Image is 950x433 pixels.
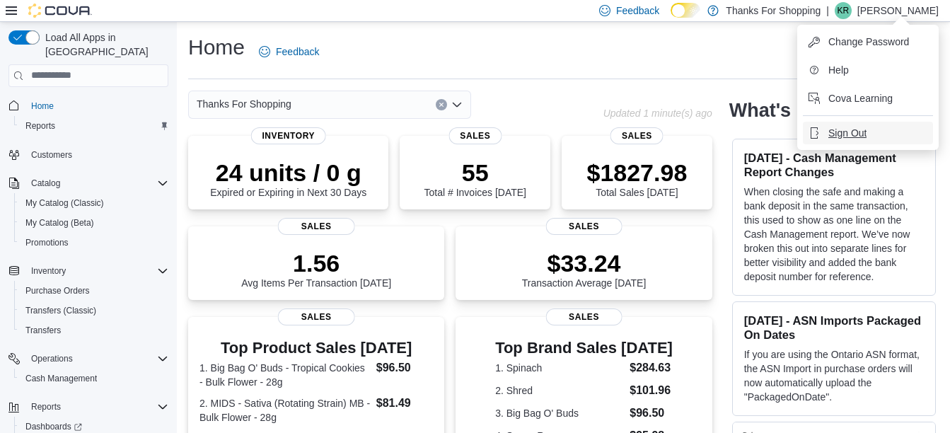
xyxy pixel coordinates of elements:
[197,96,291,112] span: Thanks For Shopping
[726,2,821,19] p: Thanks For Shopping
[522,249,647,289] div: Transaction Average [DATE]
[495,383,624,398] dt: 2. Shred
[199,340,433,357] h3: Top Product Sales [DATE]
[14,193,174,213] button: My Catalog (Classic)
[25,350,79,367] button: Operations
[744,185,924,284] p: When closing the safe and making a bank deposit in the same transaction, this used to show as one...
[253,37,325,66] a: Feedback
[20,214,100,231] a: My Catalog (Beta)
[25,421,82,432] span: Dashboards
[14,321,174,340] button: Transfers
[20,214,168,231] span: My Catalog (Beta)
[25,175,66,192] button: Catalog
[25,262,168,279] span: Inventory
[857,2,939,19] p: [PERSON_NAME]
[603,108,712,119] p: Updated 1 minute(s) ago
[28,4,92,18] img: Cova
[199,396,371,425] dt: 2. MIDS - Sativa (Rotating Strain) MB - Bulk Flower - 28g
[3,144,174,165] button: Customers
[744,347,924,404] p: If you are using the Ontario ASN format, the ASN Import in purchase orders will now automatically...
[241,249,391,289] div: Avg Items Per Transaction [DATE]
[803,30,933,53] button: Change Password
[376,395,434,412] dd: $81.49
[276,45,319,59] span: Feedback
[630,405,673,422] dd: $96.50
[25,398,66,415] button: Reports
[3,96,174,116] button: Home
[671,3,700,18] input: Dark Mode
[3,173,174,193] button: Catalog
[40,30,168,59] span: Load All Apps in [GEOGRAPHIC_DATA]
[31,401,61,412] span: Reports
[14,369,174,388] button: Cash Management
[25,146,168,163] span: Customers
[25,120,55,132] span: Reports
[3,349,174,369] button: Operations
[451,99,463,110] button: Open list of options
[828,35,909,49] span: Change Password
[25,350,168,367] span: Operations
[14,301,174,321] button: Transfers (Classic)
[610,127,664,144] span: Sales
[250,127,326,144] span: Inventory
[25,97,168,115] span: Home
[20,370,168,387] span: Cash Management
[545,218,622,235] span: Sales
[630,359,673,376] dd: $284.63
[630,382,673,399] dd: $101.96
[20,302,102,319] a: Transfers (Classic)
[20,322,168,339] span: Transfers
[448,127,502,144] span: Sales
[20,117,168,134] span: Reports
[586,158,687,187] p: $1827.98
[14,213,174,233] button: My Catalog (Beta)
[14,281,174,301] button: Purchase Orders
[376,359,434,376] dd: $96.50
[424,158,526,187] p: 55
[20,117,61,134] a: Reports
[188,33,245,62] h1: Home
[25,217,94,229] span: My Catalog (Beta)
[31,149,72,161] span: Customers
[210,158,366,187] p: 24 units / 0 g
[20,302,168,319] span: Transfers (Classic)
[835,2,852,19] div: Kelly Reid
[586,158,687,198] div: Total Sales [DATE]
[3,261,174,281] button: Inventory
[803,122,933,144] button: Sign Out
[20,234,74,251] a: Promotions
[826,2,829,19] p: |
[436,99,447,110] button: Clear input
[31,353,73,364] span: Operations
[20,282,95,299] a: Purchase Orders
[729,99,833,122] h2: What's new
[495,340,673,357] h3: Top Brand Sales [DATE]
[828,126,867,140] span: Sign Out
[522,249,647,277] p: $33.24
[241,249,391,277] p: 1.56
[25,197,104,209] span: My Catalog (Classic)
[803,59,933,81] button: Help
[199,361,371,389] dt: 1. Big Bag O' Buds - Tropical Cookies - Bulk Flower - 28g
[20,282,168,299] span: Purchase Orders
[14,233,174,253] button: Promotions
[495,361,624,375] dt: 1. Spinach
[803,87,933,110] button: Cova Learning
[278,308,355,325] span: Sales
[25,175,168,192] span: Catalog
[278,218,355,235] span: Sales
[545,308,622,325] span: Sales
[828,63,849,77] span: Help
[20,370,103,387] a: Cash Management
[20,234,168,251] span: Promotions
[3,397,174,417] button: Reports
[25,325,61,336] span: Transfers
[20,322,66,339] a: Transfers
[424,158,526,198] div: Total # Invoices [DATE]
[25,398,168,415] span: Reports
[25,373,97,384] span: Cash Management
[616,4,659,18] span: Feedback
[495,406,624,420] dt: 3. Big Bag O' Buds
[25,146,78,163] a: Customers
